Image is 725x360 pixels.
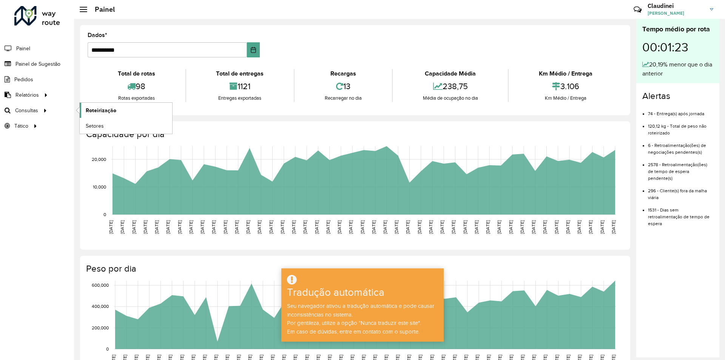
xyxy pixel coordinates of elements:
font: [PERSON_NAME] [648,10,684,16]
font: Km Médio / Entrega [539,70,592,77]
text: 600,000 [92,283,109,287]
text: [DATE] [600,220,605,234]
font: 6 - Retroalimentação(ões) de negociações pendentes(s) [648,143,706,155]
font: 238,75 [443,82,468,91]
text: [DATE] [565,220,570,234]
text: [DATE] [531,220,536,234]
text: [DATE] [485,220,490,234]
text: [DATE] [577,220,582,234]
text: [DATE] [405,220,410,234]
button: Escolha a data [247,42,260,57]
font: Setores [86,123,104,129]
font: Dados [88,32,105,38]
font: 2578 - Retroalimentação(ões) de tempo de espera pendente(s) [648,162,707,181]
font: Peso por dia [86,264,136,273]
font: Média de ocupação no dia [423,95,478,101]
font: Claudinei [648,2,674,9]
text: [DATE] [417,220,422,234]
text: [DATE] [200,220,205,234]
font: Total de rotas [118,70,155,77]
text: [DATE] [314,220,319,234]
font: 296 - Cliente(s) fora da malha viária [648,188,707,200]
text: [DATE] [383,220,387,234]
font: Alertas [642,91,670,101]
text: [DATE] [440,220,444,234]
font: Rotas exportadas [118,95,155,101]
text: [DATE] [520,220,524,234]
text: [DATE] [371,220,376,234]
font: 1531 - Dias sem retroalimentação de tempo de espera [648,207,710,226]
text: 10,000 [93,184,106,189]
text: [DATE] [291,220,296,234]
text: [DATE] [428,220,433,234]
text: [DATE] [268,220,273,234]
font: Por gentileza, utilize a opção "Nunca traduzir este site". [287,320,421,326]
text: [DATE] [177,220,182,234]
font: Roteirização [86,107,116,113]
font: 74 - Entrega(s) após jornada [648,111,704,116]
text: [DATE] [337,220,342,234]
font: Capacidade por dia [86,129,165,139]
text: [DATE] [508,220,513,234]
font: 120,12 kg - Total de peso não roteirizado [648,124,706,135]
font: Painel de Sugestão [15,61,60,67]
font: Recarregar no dia [325,95,362,101]
text: [DATE] [257,220,262,234]
text: 0 [103,212,106,217]
font: Tático [14,123,28,129]
text: [DATE] [302,220,307,234]
font: Total de entregas [216,70,264,77]
text: [DATE] [108,220,113,234]
font: 98 [136,82,145,91]
font: Em caso de dúvidas, entre em contato com o suporte. [287,329,420,335]
text: [DATE] [245,220,250,234]
font: 20,19% menor que o dia anterior [642,61,712,77]
font: Tradução automática [287,287,384,298]
text: [DATE] [588,220,593,234]
text: [DATE] [211,220,216,234]
text: [DATE] [554,220,559,234]
font: Tempo médio por rota [642,25,710,33]
font: Seu navegador ativou a tradução automática e pode causar inconsistências no sistema. [287,303,434,318]
font: Relatórios [15,92,39,98]
text: [DATE] [234,220,239,234]
font: Capacidade Média [425,70,476,77]
font: Painel [16,46,30,51]
font: Recargas [330,70,356,77]
font: Km Médio / Entrega [545,95,586,101]
text: [DATE] [474,220,479,234]
text: [DATE] [463,220,467,234]
text: [DATE] [154,220,159,234]
font: Pedidos [14,77,33,82]
text: [DATE] [497,220,501,234]
text: 0 [106,346,109,351]
a: Roteirização [80,103,172,118]
font: Painel [95,5,115,14]
text: [DATE] [394,220,399,234]
text: [DATE] [223,220,228,234]
font: 13 [343,82,350,91]
text: [DATE] [451,220,456,234]
text: [DATE] [325,220,330,234]
text: [DATE] [542,220,547,234]
text: [DATE] [120,220,125,234]
a: Setores [80,118,172,133]
text: [DATE] [348,220,353,234]
font: Entregas exportadas [218,95,261,101]
font: 3.106 [560,82,579,91]
text: 20,000 [92,157,106,162]
text: [DATE] [165,220,170,234]
text: [DATE] [143,220,148,234]
text: [DATE] [131,220,136,234]
text: 400,000 [92,304,109,309]
text: [DATE] [360,220,365,234]
font: 00:01:23 [642,41,688,54]
text: 200,000 [92,325,109,330]
font: 1121 [238,82,250,91]
text: [DATE] [611,220,616,234]
font: Consultas [15,108,38,113]
text: [DATE] [188,220,193,234]
text: [DATE] [280,220,285,234]
a: Contato Rápido [629,2,646,18]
